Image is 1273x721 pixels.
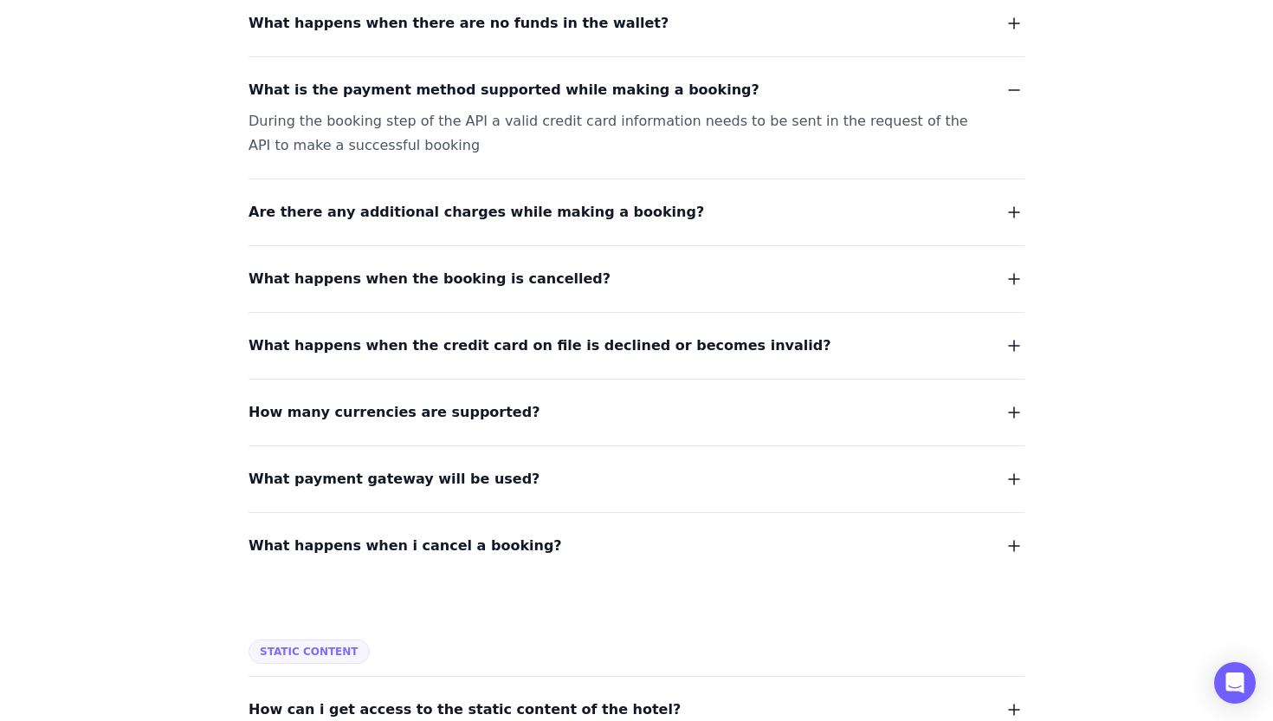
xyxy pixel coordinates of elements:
[249,334,1024,358] button: What happens when the credit card on file is declined or becomes invalid?
[249,11,1024,36] button: What happens when there are no funds in the wallet?
[249,267,611,291] span: What happens when the booking is cancelled?
[1214,662,1256,704] div: Open Intercom Messenger
[249,78,1024,102] button: What is the payment method supported while making a booking?
[249,267,1024,291] button: What happens when the booking is cancelled?
[249,200,1024,224] button: Are there any additional charges while making a booking?
[249,640,370,664] span: Static Content
[249,11,669,36] span: What happens when there are no funds in the wallet?
[249,534,562,558] span: What happens when i cancel a booking?
[249,534,1024,558] button: What happens when i cancel a booking?
[249,200,704,224] span: Are there any additional charges while making a booking?
[249,78,759,102] span: What is the payment method supported while making a booking?
[249,467,1024,491] button: What payment gateway will be used?
[249,109,983,158] div: During the booking step of the API a valid credit card information needs to be sent in the reques...
[249,467,540,491] span: What payment gateway will be used?
[249,334,830,358] span: What happens when the credit card on file is declined or becomes invalid?
[249,400,1024,425] button: How many currencies are supported?
[249,400,540,425] span: How many currencies are supported?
